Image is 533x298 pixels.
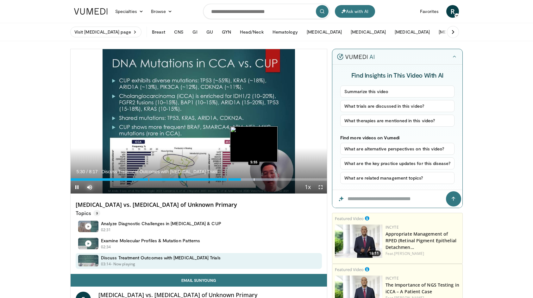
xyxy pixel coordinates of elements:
video-js: Video Player [71,49,327,194]
div: Feat. [386,251,460,257]
h4: Find Insights in This Video With AI [340,71,455,79]
a: The Importance of NGS Testing in iCCA – A Patient Case [386,282,459,295]
h4: Analyze Diagnostic Challenges in [MEDICAL_DATA] & CUP [101,221,221,226]
p: 03:14 [101,261,111,267]
a: Visit [MEDICAL_DATA] page [70,27,141,37]
button: Hematology [269,26,302,38]
button: What are related management topics? [340,172,455,184]
button: [MEDICAL_DATA] [435,26,478,38]
div: Progress Bar [71,178,327,181]
img: image.jpeg [230,126,278,162]
button: What therapies are mentioned in this video? [340,115,455,127]
button: Summarize this video [340,86,455,98]
button: What are alternative perspectives on this video? [340,143,455,155]
a: Favorites [416,5,442,18]
button: Mute [83,181,96,193]
p: - Now playing [111,261,135,267]
button: [MEDICAL_DATA] [347,26,390,38]
p: 02:31 [101,227,111,233]
button: GU [203,26,217,38]
button: Fullscreen [314,181,327,193]
button: Breast [148,26,169,38]
span: Discuss Treatment Outcomes with [MEDICAL_DATA] Trials [102,169,218,174]
button: CNS [170,26,187,38]
a: [PERSON_NAME] [394,251,424,256]
a: Browse [147,5,176,18]
span: 8:17 [89,169,97,174]
button: GYN [218,26,235,38]
p: Topics [76,210,100,216]
button: Playback Rate [302,181,314,193]
span: 18:11 [367,250,381,256]
button: [MEDICAL_DATA] [303,26,346,38]
h4: Discuss Treatment Outcomes with [MEDICAL_DATA] Trials [101,255,221,261]
span: 5:30 [76,169,85,174]
button: Head/Neck [236,26,267,38]
span: 3 [93,210,100,216]
input: Search topics, interventions [203,4,330,19]
a: 18:11 [335,225,382,258]
small: Featured Video [335,267,364,272]
a: Email Sunyoung [71,274,327,287]
img: vumedi-ai-logo.v2.svg [337,54,374,60]
button: [MEDICAL_DATA] [391,26,434,38]
h4: [MEDICAL_DATA] vs. [MEDICAL_DATA] of Unknown Primary [76,201,322,208]
p: 02:34 [101,244,111,250]
a: R [446,5,459,18]
button: Pause [71,181,83,193]
h4: Examine Molecular Profiles & Mutation Patterns [101,238,200,244]
input: Question for the AI [332,190,462,208]
img: dfb61434-267d-484a-acce-b5dc2d5ee040.150x105_q85_crop-smart_upscale.jpg [335,225,382,258]
button: Ask with AI [335,5,375,18]
img: VuMedi Logo [74,8,108,15]
p: Find more videos on Vumedi [340,135,455,140]
a: Appropriate Management of RPED (Retinal Pigment Epithelial Detachmen… [386,231,456,250]
small: Featured Video [335,216,364,221]
a: Specialties [111,5,147,18]
a: Incyte [386,225,399,230]
a: Incyte [386,276,399,281]
button: What are the key practice updates for this disease? [340,157,455,169]
span: / [86,169,88,174]
button: GI [189,26,201,38]
button: What trials are discussed in this video? [340,100,455,112]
